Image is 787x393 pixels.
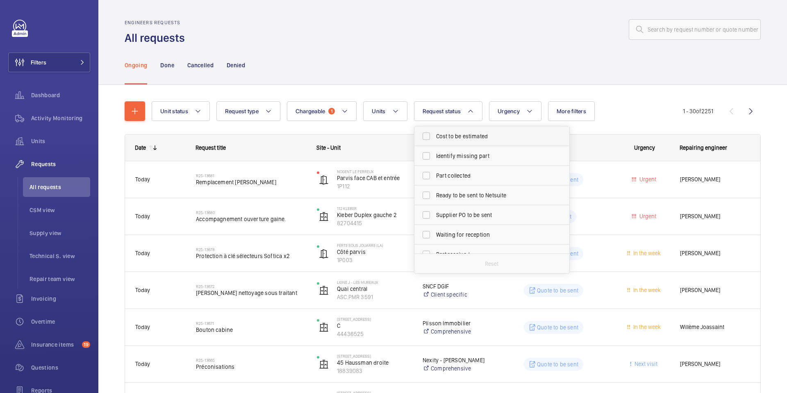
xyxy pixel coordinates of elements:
a: Comprehensive [423,327,488,336]
span: [PERSON_NAME] [680,175,750,184]
h2: R25-13671 [196,321,306,326]
p: Kleber Duplex gauche 2 [337,211,412,219]
p: Done [160,61,174,69]
span: Remplacement [PERSON_NAME] [196,178,306,186]
p: Ligne J - LES MUREAUX [337,280,412,285]
h2: Engineers requests [125,20,190,25]
h2: R25-13680 [196,210,306,215]
span: Overtime [31,318,90,326]
p: 1P112 [337,182,412,190]
button: Units [363,101,407,121]
span: Waiting for reception [436,231,549,239]
img: elevator.svg [319,359,329,369]
button: Request type [216,101,280,121]
span: Willème Joassaint [680,322,750,332]
span: In the week [632,324,661,330]
span: Repair team view [30,275,90,283]
h2: R25-13678 [196,247,306,252]
p: Quote to be sent [537,323,578,331]
p: 18839083 [337,367,412,375]
span: Request title [196,144,226,151]
span: 1 - 30 2251 [683,108,713,114]
p: 112 Kleber [337,206,412,211]
span: Ready to be sent to Netsuite [436,191,549,199]
span: Repairing engineer [680,144,727,151]
p: ASC.PMR 3591 [337,293,412,301]
span: CSM view [30,206,90,214]
span: [PERSON_NAME] [680,212,750,221]
span: Today [135,213,150,219]
span: Requests [31,160,90,168]
span: [PERSON_NAME] [680,286,750,295]
span: Urgency [634,144,655,151]
span: In the week [632,287,661,293]
p: [STREET_ADDRESS] [337,317,412,322]
p: 82704415 [337,219,412,227]
span: Next visit [633,361,657,367]
p: Quote to be sent [537,286,578,295]
img: elevator.svg [319,286,329,295]
span: Part received [436,250,549,258]
img: automatic_door.svg [319,175,329,185]
span: Cost to be estimated [436,132,549,140]
span: [PERSON_NAME] [680,249,750,258]
span: Protection à clé sélecteurs Softica x2 [196,252,306,260]
span: Today [135,361,150,367]
p: Parvis face CAB et entrée [337,174,412,182]
span: Request status [423,108,461,114]
span: In the week [632,250,661,256]
span: Unit status [160,108,188,114]
p: SNCF DGIF [423,282,488,290]
span: Supplier PO to be sent [436,211,549,219]
span: Technical S. view [30,252,90,260]
span: Identify missing part [436,152,549,160]
span: Urgent [638,213,656,219]
p: 45 Haussman droite [337,359,412,367]
button: Chargeable1 [287,101,357,121]
div: Press SPACE to select this row. [125,235,760,272]
p: NOGENT LE PERREUX [337,169,412,174]
p: C [337,322,412,330]
span: 19 [82,341,90,348]
img: elevator.svg [319,322,329,332]
a: Comprehensive [423,364,488,372]
span: Today [135,250,150,256]
span: Site - Unit [316,144,341,151]
span: [PERSON_NAME] nettoyage sous traitant [196,289,306,297]
p: Plisson Immobilier [423,319,488,327]
img: elevator.svg [319,212,329,222]
span: Filters [31,58,46,66]
p: Ongoing [125,61,147,69]
h1: All requests [125,30,190,46]
span: Chargeable [296,108,325,114]
span: Invoicing [31,295,90,303]
span: Part collected [436,171,549,180]
a: Client specific [423,290,488,299]
p: Cancelled [187,61,214,69]
div: Press SPACE to select this row. [125,198,760,235]
span: Request type [225,108,259,114]
img: automatic_door.svg [319,249,329,258]
span: All requests [30,183,90,191]
span: Bouton cabine [196,326,306,334]
span: Préconisations [196,363,306,371]
span: Questions [31,363,90,372]
span: Today [135,287,150,293]
span: Today [135,176,150,183]
span: Supply view [30,229,90,237]
span: Urgent [638,176,656,183]
p: Denied [227,61,245,69]
span: Insurance items [31,340,79,349]
button: More filters [548,101,595,121]
span: of [696,108,701,114]
p: Reset [485,260,499,268]
button: Request status [414,101,483,121]
span: Dashboard [31,91,90,99]
div: Press SPACE to select this row. [125,161,760,198]
span: [PERSON_NAME] [680,359,750,369]
p: 44436525 [337,330,412,338]
button: Filters [8,53,90,72]
span: Urgency [498,108,520,114]
span: More filters [557,108,586,114]
span: 1 [328,108,335,114]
